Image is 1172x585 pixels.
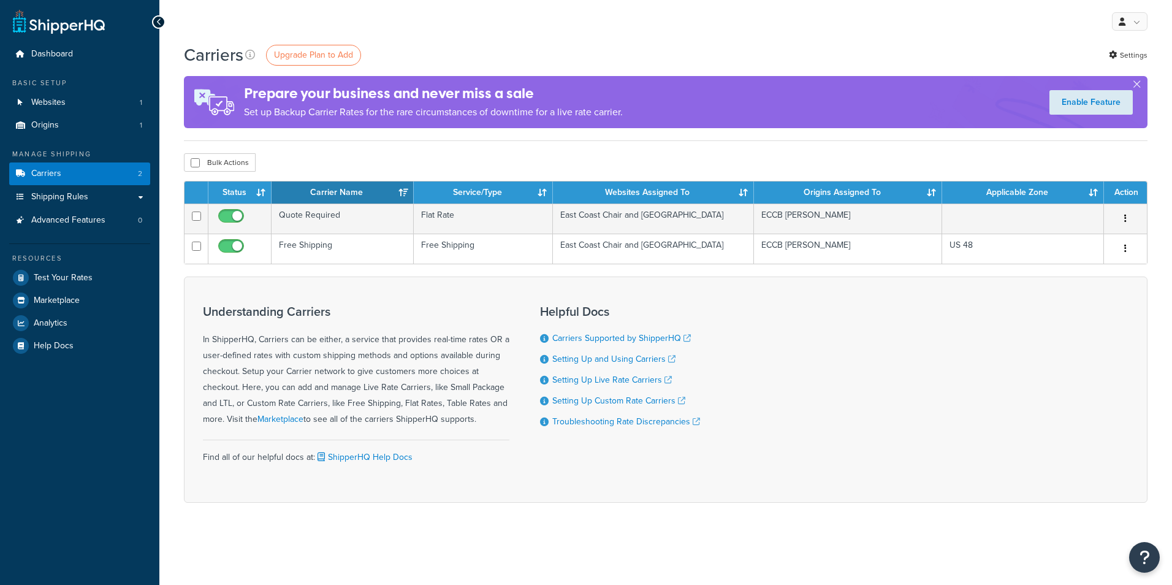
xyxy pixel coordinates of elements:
a: Settings [1109,47,1147,64]
a: Carriers Supported by ShipperHQ [552,332,691,345]
th: Applicable Zone: activate to sort column ascending [942,182,1104,204]
li: Origins [9,114,150,137]
a: Setting Up Live Rate Carriers [552,373,672,386]
span: Analytics [34,318,67,329]
a: Upgrade Plan to Add [266,45,361,66]
a: Carriers 2 [9,162,150,185]
a: Troubleshooting Rate Discrepancies [552,415,700,428]
a: Setting Up and Using Carriers [552,353,675,365]
a: Help Docs [9,335,150,357]
td: East Coast Chair and [GEOGRAPHIC_DATA] [553,234,754,264]
td: Free Shipping [414,234,553,264]
a: Origins 1 [9,114,150,137]
h1: Carriers [184,43,243,67]
td: Flat Rate [414,204,553,234]
td: ECCB [PERSON_NAME] [754,234,942,264]
th: Carrier Name: activate to sort column ascending [272,182,414,204]
span: Dashboard [31,49,73,59]
a: Websites 1 [9,91,150,114]
td: Quote Required [272,204,414,234]
a: Enable Feature [1049,90,1133,115]
img: ad-rules-rateshop-fe6ec290ccb7230408bd80ed9643f0289d75e0ffd9eb532fc0e269fcd187b520.png [184,76,244,128]
a: Marketplace [9,289,150,312]
td: East Coast Chair and [GEOGRAPHIC_DATA] [553,204,754,234]
div: In ShipperHQ, Carriers can be either, a service that provides real-time rates OR a user-defined r... [203,305,509,427]
span: Websites [31,97,66,108]
span: Origins [31,120,59,131]
a: Marketplace [257,413,303,426]
span: Shipping Rules [31,192,88,202]
th: Action [1104,182,1147,204]
span: Help Docs [34,341,74,351]
h4: Prepare your business and never miss a sale [244,83,623,104]
td: US 48 [942,234,1104,264]
div: Resources [9,253,150,264]
a: Setting Up Custom Rate Carriers [552,394,685,407]
th: Service/Type: activate to sort column ascending [414,182,553,204]
a: ShipperHQ Help Docs [315,451,413,464]
span: Advanced Features [31,215,105,226]
th: Websites Assigned To: activate to sort column ascending [553,182,754,204]
h3: Helpful Docs [540,305,700,318]
div: Basic Setup [9,78,150,88]
div: Manage Shipping [9,149,150,159]
div: Find all of our helpful docs at: [203,440,509,465]
button: Bulk Actions [184,153,256,172]
a: Dashboard [9,43,150,66]
td: Free Shipping [272,234,414,264]
span: 2 [138,169,142,179]
span: Upgrade Plan to Add [274,48,353,61]
th: Origins Assigned To: activate to sort column ascending [754,182,942,204]
td: ECCB [PERSON_NAME] [754,204,942,234]
li: Carriers [9,162,150,185]
h3: Understanding Carriers [203,305,509,318]
span: 1 [140,120,142,131]
p: Set up Backup Carrier Rates for the rare circumstances of downtime for a live rate carrier. [244,104,623,121]
span: Test Your Rates [34,273,93,283]
th: Status: activate to sort column ascending [208,182,272,204]
li: Advanced Features [9,209,150,232]
a: Advanced Features 0 [9,209,150,232]
span: Carriers [31,169,61,179]
span: 0 [138,215,142,226]
button: Open Resource Center [1129,542,1160,573]
a: Shipping Rules [9,186,150,208]
li: Websites [9,91,150,114]
a: Test Your Rates [9,267,150,289]
span: Marketplace [34,296,80,306]
span: 1 [140,97,142,108]
a: ShipperHQ Home [13,9,105,34]
a: Analytics [9,312,150,334]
